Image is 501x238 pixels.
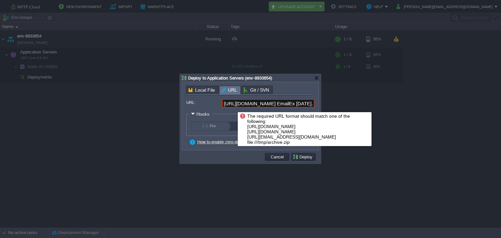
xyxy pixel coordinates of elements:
[197,140,276,144] a: How to enable zero-downtime deployment
[244,86,269,94] span: Git / SVN
[196,112,211,117] span: Hooks
[203,122,225,131] button: Pre
[293,154,314,160] button: Deploy
[269,154,286,160] button: Cancel
[186,99,221,106] label: URL:
[189,86,215,94] span: Local File
[221,86,237,94] span: URL
[188,76,272,81] span: Deploy to Application Servers (env-8933654)
[239,113,370,145] div: The required URL format should match one of the following: [URL][DOMAIN_NAME] [URL][DOMAIN_NAME] ...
